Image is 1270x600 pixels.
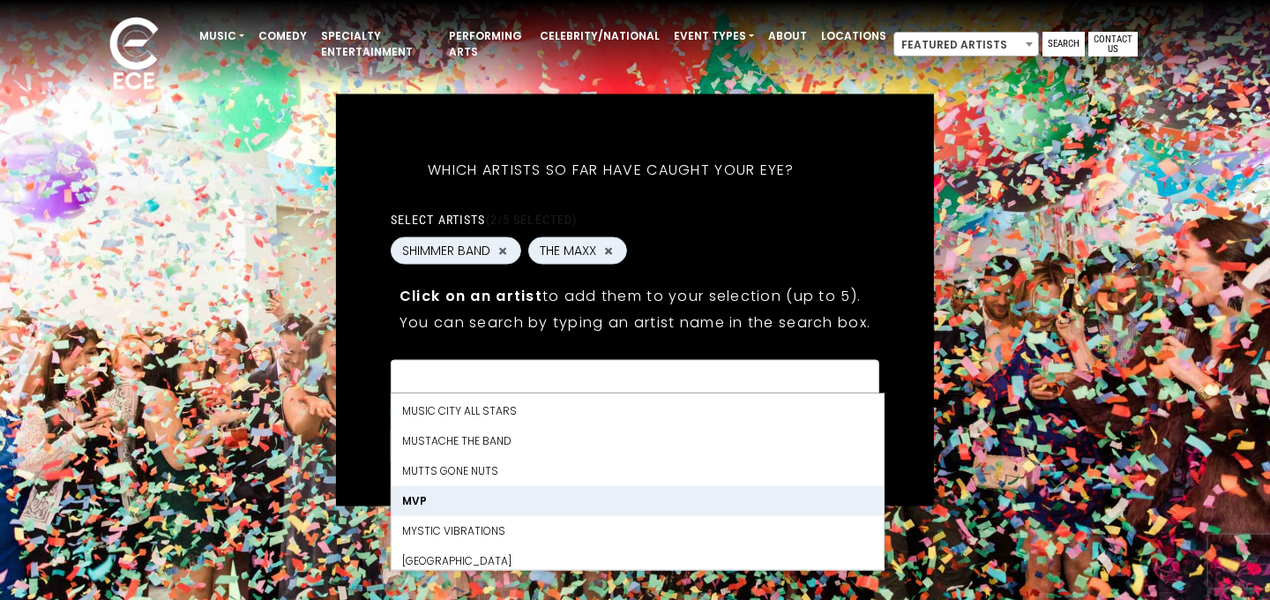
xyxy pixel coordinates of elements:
a: Locations [814,21,893,51]
span: THE MAXX [540,242,596,260]
li: Music City All Stars [392,396,884,426]
a: Comedy [251,21,314,51]
button: Remove SHIMMER BAND [496,243,510,259]
p: You can search by typing an artist name in the search box. [400,311,870,334]
a: Event Types [667,21,761,51]
button: Remove THE MAXX [601,243,616,259]
a: Specialty Entertainment [314,21,442,67]
span: Featured Artists [894,33,1038,57]
a: Contact Us [1088,32,1138,56]
textarea: Search [402,371,868,387]
span: Featured Artists [893,32,1039,56]
li: Mystic Vibrations [392,516,884,546]
li: Mustache the Band [392,426,884,456]
strong: Click on an artist [400,286,542,306]
a: Search [1042,32,1085,56]
h5: Which artists so far have caught your eye? [391,139,832,202]
p: to add them to your selection (up to 5). [400,285,870,307]
a: About [761,21,814,51]
a: Music [192,21,251,51]
a: Performing Arts [442,21,533,67]
li: [GEOGRAPHIC_DATA] [392,546,884,576]
span: (2/5 selected) [486,213,578,227]
label: Select artists [391,212,577,228]
span: SHIMMER BAND [402,242,490,260]
a: Celebrity/National [533,21,667,51]
li: Mutts Gone Nuts [392,456,884,486]
img: ece_new_logo_whitev2-1.png [90,12,178,98]
li: MVP [392,486,884,516]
